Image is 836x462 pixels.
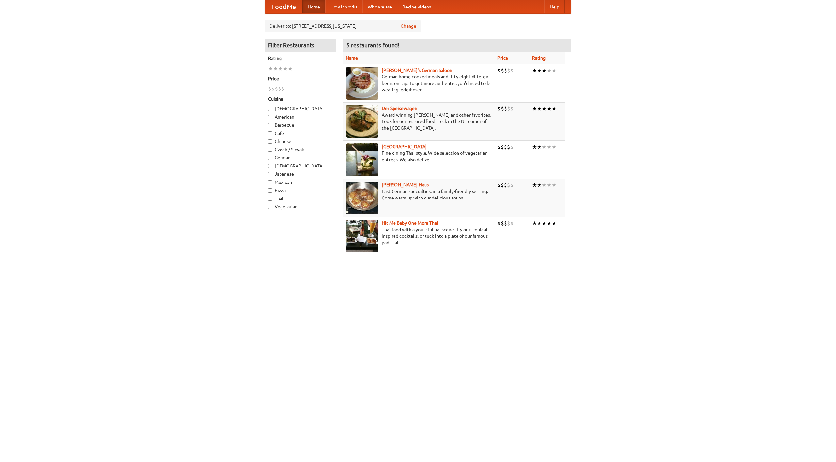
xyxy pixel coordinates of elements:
li: $ [278,85,281,92]
h5: Rating [268,55,333,62]
li: $ [504,143,507,151]
li: ★ [542,105,547,112]
a: [GEOGRAPHIC_DATA] [382,144,426,149]
li: $ [507,105,510,112]
input: Barbecue [268,123,272,127]
label: Czech / Slovak [268,146,333,153]
li: ★ [552,220,556,227]
img: speisewagen.jpg [346,105,378,138]
p: East German specialties, in a family-friendly setting. Come warm up with our delicious soups. [346,188,492,201]
input: Mexican [268,180,272,184]
label: American [268,114,333,120]
label: Chinese [268,138,333,145]
label: [DEMOGRAPHIC_DATA] [268,163,333,169]
li: ★ [542,143,547,151]
img: kohlhaus.jpg [346,182,378,214]
img: esthers.jpg [346,67,378,100]
li: $ [497,182,501,189]
label: Thai [268,195,333,202]
li: ★ [547,105,552,112]
p: Fine dining Thai-style. Wide selection of vegetarian entrées. We also deliver. [346,150,492,163]
a: FoodMe [265,0,302,13]
li: $ [510,220,514,227]
a: Who we are [362,0,397,13]
li: ★ [532,182,537,189]
li: ★ [532,143,537,151]
a: Change [401,23,416,29]
label: Cafe [268,130,333,136]
label: Japanese [268,171,333,177]
li: ★ [278,65,283,72]
a: Price [497,56,508,61]
li: ★ [552,105,556,112]
b: Hit Me Baby One More Thai [382,220,438,226]
li: $ [268,85,271,92]
li: ★ [547,143,552,151]
a: Name [346,56,358,61]
li: ★ [552,143,556,151]
a: Recipe videos [397,0,436,13]
li: ★ [537,182,542,189]
li: ★ [547,67,552,74]
label: [DEMOGRAPHIC_DATA] [268,105,333,112]
input: German [268,156,272,160]
a: Rating [532,56,546,61]
li: $ [281,85,284,92]
label: Barbecue [268,122,333,128]
li: $ [504,220,507,227]
input: Czech / Slovak [268,148,272,152]
h5: Cuisine [268,96,333,102]
input: American [268,115,272,119]
li: $ [504,182,507,189]
p: Thai food with a youthful bar scene. Try our tropical inspired cocktails, or tuck into a plate of... [346,226,492,246]
li: $ [510,143,514,151]
li: ★ [532,105,537,112]
li: $ [501,143,504,151]
a: Der Speisewagen [382,106,417,111]
a: How it works [325,0,362,13]
label: Pizza [268,187,333,194]
p: German home-cooked meals and fifty-eight different beers on tap. To get more authentic, you'd nee... [346,73,492,93]
li: $ [275,85,278,92]
a: Home [302,0,325,13]
li: ★ [537,67,542,74]
li: ★ [532,67,537,74]
img: satay.jpg [346,143,378,176]
li: ★ [552,67,556,74]
li: ★ [288,65,293,72]
li: $ [510,67,514,74]
label: German [268,154,333,161]
li: ★ [532,220,537,227]
ng-pluralize: 5 restaurants found! [346,42,399,48]
li: ★ [542,182,547,189]
label: Mexican [268,179,333,185]
li: $ [510,105,514,112]
li: $ [497,67,501,74]
input: Japanese [268,172,272,176]
li: ★ [542,220,547,227]
label: Vegetarian [268,203,333,210]
div: Deliver to: [STREET_ADDRESS][US_STATE] [265,20,421,32]
li: $ [497,105,501,112]
li: $ [507,67,510,74]
input: Cafe [268,131,272,135]
li: $ [271,85,275,92]
li: ★ [542,67,547,74]
a: Help [544,0,565,13]
a: [PERSON_NAME] Haus [382,182,429,187]
li: $ [501,220,504,227]
h5: Price [268,75,333,82]
a: [PERSON_NAME]'s German Saloon [382,68,452,73]
input: [DEMOGRAPHIC_DATA] [268,107,272,111]
input: Chinese [268,139,272,144]
li: $ [501,67,504,74]
h4: Filter Restaurants [265,39,336,52]
li: ★ [537,143,542,151]
input: [DEMOGRAPHIC_DATA] [268,164,272,168]
li: $ [497,220,501,227]
li: ★ [547,182,552,189]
